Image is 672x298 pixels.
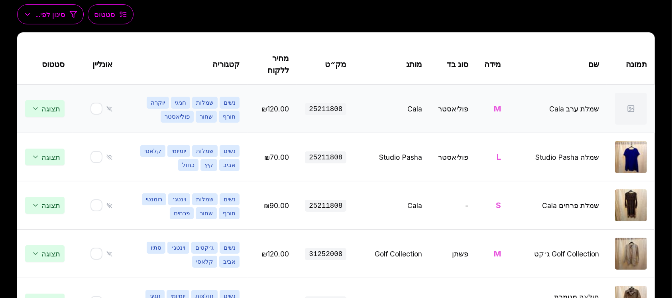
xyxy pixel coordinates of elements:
[261,250,289,258] span: Edit price
[147,242,165,254] span: סתיו
[25,245,65,262] span: Change status
[430,85,476,133] td: פוליאסטר
[219,111,240,123] span: חורף
[147,97,169,109] span: יוקרה
[476,230,509,278] td: M
[220,145,240,157] span: נשים
[94,10,115,20] span: סטטוס
[191,242,218,254] span: ג׳קטים
[248,44,297,85] th: מחיר ללקוח
[35,10,65,20] span: סינון לפי...
[509,44,607,85] th: שם
[261,105,289,113] span: Edit price
[509,133,607,181] td: שמלה Studio Pasha
[354,230,430,278] td: Golf Collection
[220,97,240,109] span: נשים
[219,207,240,219] span: חורף
[17,4,84,24] button: סינון לפי...
[476,85,509,133] td: M
[25,197,65,214] span: Change status
[25,100,65,117] span: Change status
[305,103,346,115] span: 25211808
[264,153,289,161] span: Edit price
[17,44,73,85] th: סטטוס
[354,181,430,230] td: Cala
[305,151,346,163] span: 25211808
[430,133,476,181] td: פוליאסטר
[509,85,607,133] td: שמלת ערב Cala
[615,238,647,270] img: Golf Collection ג׳קט
[73,44,120,85] th: אונליין
[430,230,476,278] td: פשתן
[607,44,655,85] th: תמונה
[354,133,430,181] td: Studio Pasha
[167,145,190,157] span: יומיומי
[354,85,430,133] td: Cala
[192,193,218,205] span: שמלות
[264,201,289,210] span: Edit price
[142,193,166,205] span: רומנטי
[305,200,346,212] span: 25211808
[430,44,476,85] th: סוג בד
[192,145,218,157] span: שמלות
[196,207,217,219] span: שחור
[219,159,240,171] span: אביב
[171,97,190,109] span: חגיגי
[476,181,509,230] td: S
[168,193,190,205] span: וינטג׳
[476,44,509,85] th: מידה
[509,181,607,230] td: שמלת פרחים Cala
[219,256,240,268] span: אביב
[200,159,217,171] span: קיץ
[25,149,65,165] span: Change status
[354,44,430,85] th: מותג
[430,181,476,230] td: -
[192,97,218,109] span: שמלות
[178,159,198,171] span: כחול
[476,133,509,181] td: L
[615,189,647,221] img: שמלת פרחים Cala
[88,4,134,24] button: סטטוס
[120,44,248,85] th: קטגוריה
[140,145,165,157] span: קלאסי
[509,230,607,278] td: Golf Collection ג׳קט
[161,111,194,123] span: פוליאסטר
[167,242,189,254] span: וינטג׳
[615,141,647,173] img: שמלה Studio Pasha
[297,44,354,85] th: מק״ט
[196,111,217,123] span: שחור
[192,256,217,268] span: קלאסי
[305,248,346,260] span: 31252008
[220,242,240,254] span: נשים
[220,193,240,205] span: נשים
[170,207,194,219] span: פרחים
